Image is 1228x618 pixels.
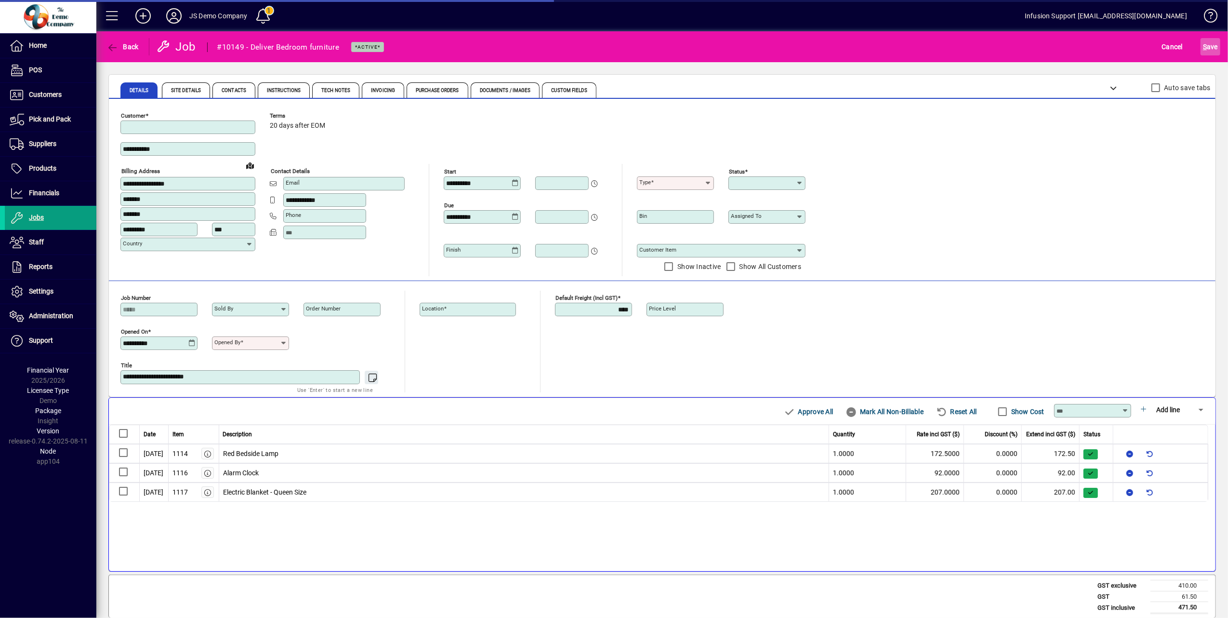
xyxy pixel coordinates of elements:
[639,246,676,253] mat-label: Customer Item
[416,88,459,93] span: Purchase Orders
[29,312,73,320] span: Administration
[780,403,837,420] button: Approve All
[158,7,189,25] button: Profile
[5,255,96,279] a: Reports
[140,444,169,463] td: [DATE]
[964,463,1022,483] td: 0.0000
[1197,2,1216,33] a: Knowledge Base
[1160,38,1186,55] button: Cancel
[833,430,855,439] span: Quantity
[1025,8,1187,24] div: Infusion Support [EMAIL_ADDRESS][DOMAIN_NAME]
[157,39,198,54] div: Job
[121,362,132,369] mat-label: Title
[37,427,60,435] span: Version
[172,430,184,439] span: Item
[214,339,240,346] mat-label: Opened by
[5,230,96,255] a: Staff
[5,157,96,181] a: Products
[639,179,651,186] mat-label: Type
[371,88,395,93] span: Invoicing
[121,328,148,335] mat-label: Opened On
[321,88,350,93] span: Tech Notes
[27,387,69,394] span: Licensee Type
[444,168,456,175] mat-label: Start
[270,122,325,130] span: 20 days after EOM
[29,189,59,197] span: Financials
[1009,407,1044,416] label: Show Cost
[297,384,373,395] mat-hint: Use 'Enter' to start a new line
[96,38,149,55] app-page-header-button: Back
[1022,483,1080,502] td: 207.00
[222,88,246,93] span: Contacts
[172,449,188,459] div: 1114
[29,115,71,123] span: Pick and Pack
[5,280,96,304] a: Settings
[906,463,964,483] td: 92.0000
[29,214,44,221] span: Jobs
[5,83,96,107] a: Customers
[1022,444,1080,463] td: 172.50
[29,91,62,98] span: Customers
[286,212,301,218] mat-label: Phone
[729,168,745,175] mat-label: Status
[964,483,1022,502] td: 0.0000
[130,88,148,93] span: Details
[121,295,151,301] mat-label: Job number
[270,113,328,119] span: Terms
[140,463,169,483] td: [DATE]
[104,38,141,55] button: Back
[1026,430,1075,439] span: Extend incl GST ($)
[144,430,156,439] span: Date
[1203,39,1218,54] span: ave
[286,179,300,186] mat-label: Email
[29,263,53,270] span: Reports
[189,8,248,24] div: JS Demo Company
[829,444,906,463] td: 1.0000
[217,40,340,55] div: #10149 - Deliver Bedroom furniture
[1150,591,1208,602] td: 61.50
[40,447,56,455] span: Node
[172,468,188,478] div: 1116
[267,88,301,93] span: Instructions
[5,58,96,82] a: POS
[1201,38,1220,55] button: Save
[5,132,96,156] a: Suppliers
[5,34,96,58] a: Home
[121,112,145,119] mat-label: Customer
[936,404,977,419] span: Reset All
[5,329,96,353] a: Support
[223,430,252,439] span: Description
[29,140,56,148] span: Suppliers
[444,202,454,209] mat-label: Due
[985,430,1017,439] span: Discount (%)
[829,463,906,483] td: 1.0000
[171,88,201,93] span: Site Details
[738,262,802,271] label: Show All Customers
[128,7,158,25] button: Add
[35,407,61,415] span: Package
[5,107,96,132] a: Pick and Pack
[242,158,258,173] a: View on map
[731,213,762,219] mat-label: Assigned to
[649,305,676,312] mat-label: Price Level
[964,444,1022,463] td: 0.0000
[1150,580,1208,591] td: 410.00
[446,246,461,253] mat-label: Finish
[675,262,721,271] label: Show Inactive
[219,444,830,463] td: Red Bedside Lamp
[219,483,830,502] td: Electric Blanket - Queen Size
[845,404,924,419] span: Mark All Non-Billable
[29,287,53,295] span: Settings
[1162,39,1183,54] span: Cancel
[480,88,531,93] span: Documents / Images
[1150,602,1208,614] td: 471.50
[784,404,833,419] span: Approve All
[29,238,44,246] span: Staff
[1203,43,1207,51] span: S
[214,305,233,312] mat-label: Sold by
[1093,580,1150,591] td: GST exclusive
[1083,430,1100,439] span: Status
[1093,591,1150,602] td: GST
[829,483,906,502] td: 1.0000
[906,483,964,502] td: 207.0000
